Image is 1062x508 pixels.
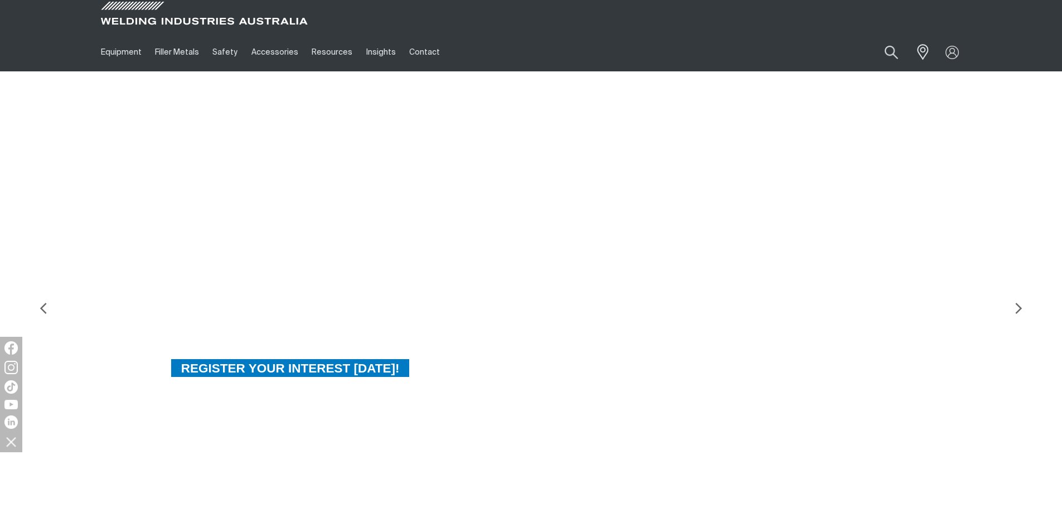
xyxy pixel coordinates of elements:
a: REGISTER YOUR INTEREST TODAY! [170,358,411,378]
img: Facebook [4,341,18,355]
input: Product name or item number... [858,39,910,65]
img: Instagram [4,361,18,374]
a: Filler Metals [148,33,206,71]
nav: Main [94,33,750,71]
div: Built for field and on-site mining and metal fabrication applications. [170,320,712,336]
img: TikTok [4,380,18,394]
div: THE BIG BLUE 600X DUO AIR PAK™ 50HZ IS HERE! [170,275,712,293]
button: Search products [872,39,910,65]
a: Contact [403,33,447,71]
a: Accessories [245,33,305,71]
a: Resources [305,33,359,71]
a: Insights [359,33,402,71]
img: NextArrow [1007,297,1030,320]
img: PrevArrow [32,297,55,320]
span: REGISTER YOUR INTEREST [DATE]! [171,358,410,378]
img: LinkedIn [4,415,18,429]
a: Equipment [94,33,148,71]
img: hide socials [2,432,21,451]
a: Safety [206,33,244,71]
img: YouTube [4,400,18,409]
